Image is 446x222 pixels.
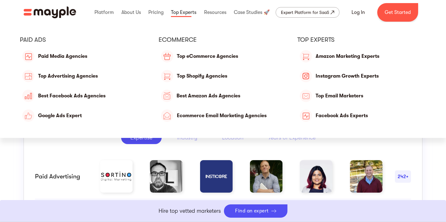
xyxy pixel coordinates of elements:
[120,2,142,22] div: About Us
[24,6,76,18] img: Mayple logo
[276,7,339,18] a: Expert Platform for SaaS
[281,9,329,16] div: Expert Platform for SaaS
[169,2,198,22] div: Top Experts
[147,2,165,22] div: Pricing
[20,36,149,44] div: PAID ADS
[93,2,115,22] div: Platform
[395,173,411,180] div: 242+
[35,173,88,180] div: Paid advertising
[377,3,418,22] a: Get Started
[203,2,228,22] div: Resources
[344,5,372,20] a: Log In
[297,36,426,44] div: Top Experts
[24,6,76,18] a: home
[159,36,288,44] div: eCommerce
